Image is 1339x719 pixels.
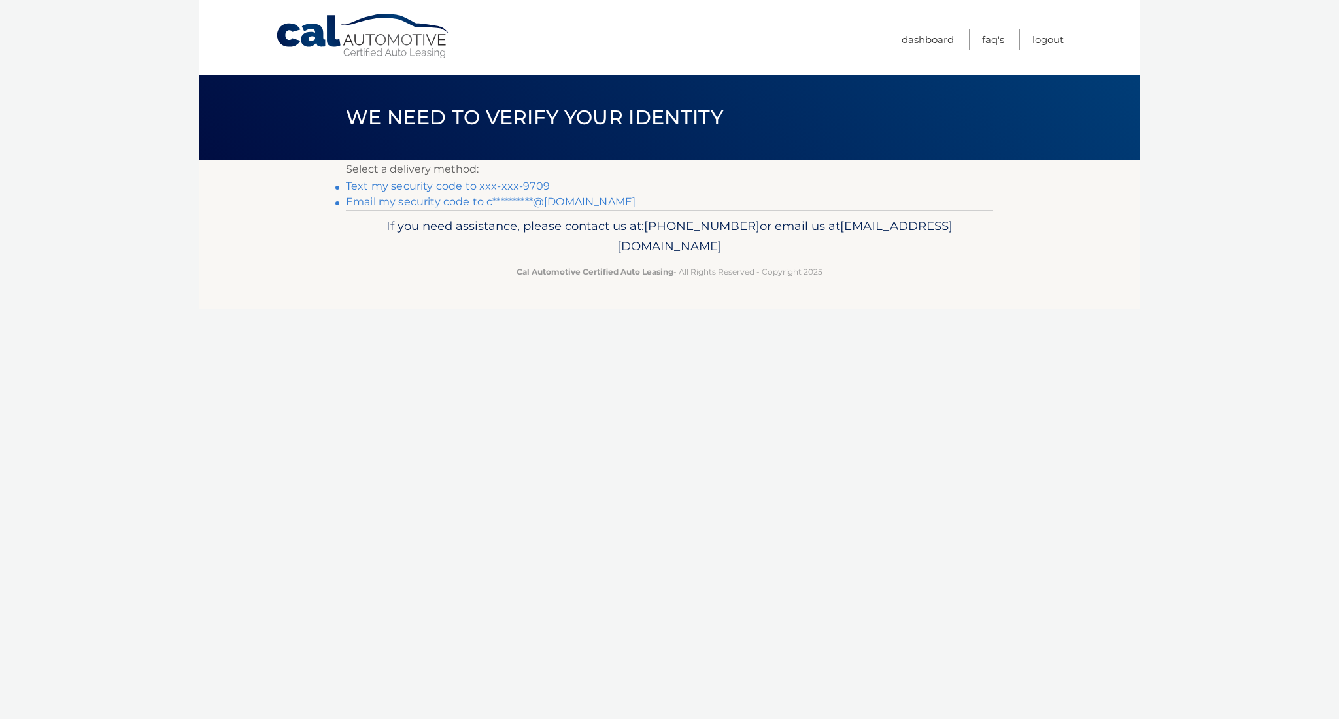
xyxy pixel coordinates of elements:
a: FAQ's [982,29,1004,50]
span: We need to verify your identity [346,105,723,129]
p: - All Rights Reserved - Copyright 2025 [354,265,985,278]
strong: Cal Automotive Certified Auto Leasing [517,267,673,276]
span: [PHONE_NUMBER] [644,218,760,233]
a: Cal Automotive [275,13,452,59]
p: Select a delivery method: [346,160,993,178]
a: Dashboard [902,29,954,50]
a: Text my security code to xxx-xxx-9709 [346,180,550,192]
p: If you need assistance, please contact us at: or email us at [354,216,985,258]
a: Logout [1032,29,1064,50]
a: Email my security code to c**********@[DOMAIN_NAME] [346,195,636,208]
